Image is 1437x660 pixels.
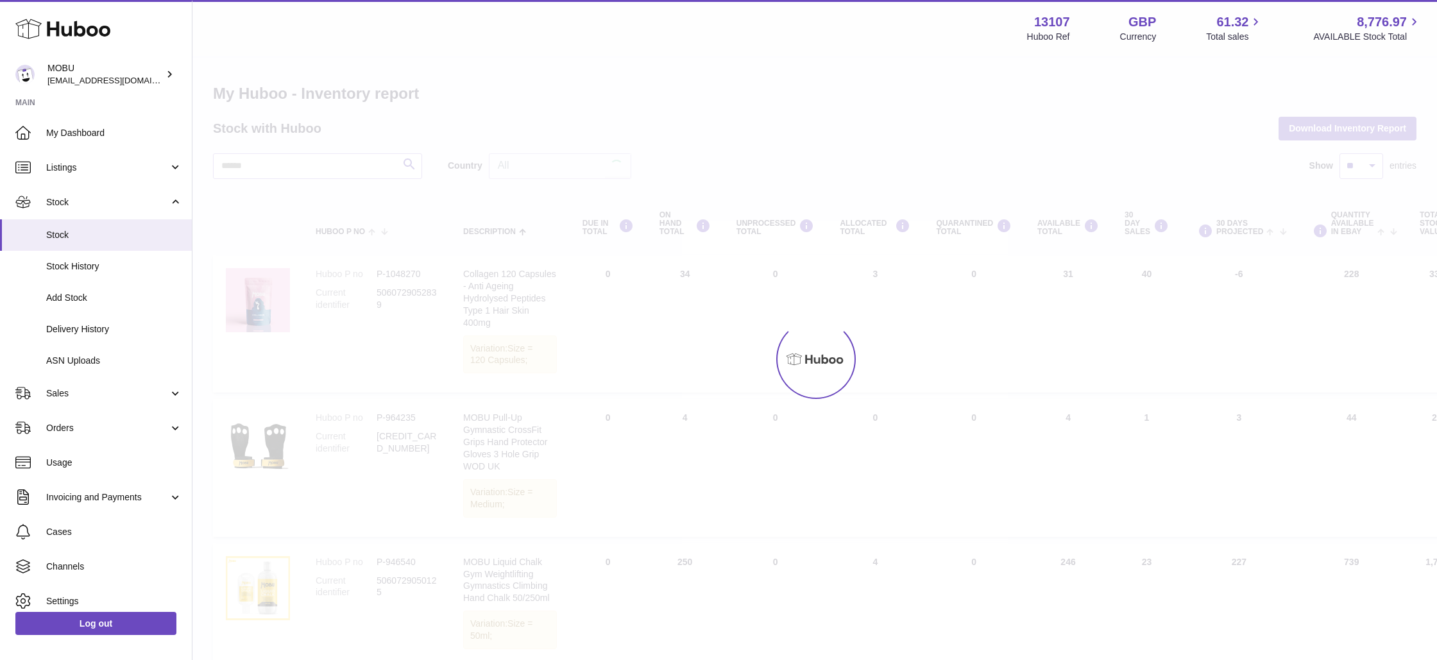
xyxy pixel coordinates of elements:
[46,292,182,304] span: Add Stock
[1357,13,1407,31] span: 8,776.97
[46,323,182,335] span: Delivery History
[46,229,182,241] span: Stock
[46,526,182,538] span: Cases
[46,162,169,174] span: Listings
[46,387,169,400] span: Sales
[46,491,169,503] span: Invoicing and Payments
[1313,13,1422,43] a: 8,776.97 AVAILABLE Stock Total
[1034,13,1070,31] strong: 13107
[46,196,169,208] span: Stock
[15,65,35,84] img: mo@mobu.co.uk
[1128,13,1156,31] strong: GBP
[1120,31,1157,43] div: Currency
[47,75,189,85] span: [EMAIL_ADDRESS][DOMAIN_NAME]
[46,595,182,607] span: Settings
[46,355,182,367] span: ASN Uploads
[47,62,163,87] div: MOBU
[1216,13,1248,31] span: 61.32
[46,457,182,469] span: Usage
[46,561,182,573] span: Channels
[46,422,169,434] span: Orders
[15,612,176,635] a: Log out
[1313,31,1422,43] span: AVAILABLE Stock Total
[46,127,182,139] span: My Dashboard
[1206,31,1263,43] span: Total sales
[1206,13,1263,43] a: 61.32 Total sales
[1027,31,1070,43] div: Huboo Ref
[46,260,182,273] span: Stock History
